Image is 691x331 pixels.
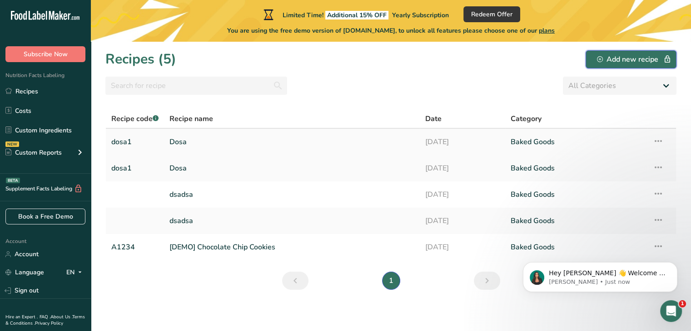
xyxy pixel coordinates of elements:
div: Custom Reports [5,148,62,157]
a: Dosa [169,159,414,178]
a: dsadsa [169,185,414,204]
a: Baked Goods [511,238,642,257]
span: Date [425,113,442,124]
a: A1234 [111,238,159,257]
a: Previous page [282,272,308,290]
iframe: Intercom live chat [660,300,682,322]
a: Baked Goods [511,185,642,204]
span: Subscribe Now [24,49,68,59]
a: Next page [474,272,500,290]
a: Hire an Expert . [5,314,38,320]
a: Baked Goods [511,159,642,178]
h1: Recipes (5) [105,49,176,69]
a: [DATE] [425,238,500,257]
iframe: Intercom notifications message [509,243,691,307]
a: Privacy Policy [35,320,63,326]
a: [DATE] [425,132,500,151]
span: 1 [679,300,686,307]
a: FAQ . [40,314,50,320]
span: Category [511,113,542,124]
a: Baked Goods [511,211,642,230]
a: [DEMO] Chocolate Chip Cookies [169,238,414,257]
div: BETA [6,178,20,183]
a: About Us . [50,314,72,320]
a: Language [5,264,44,280]
a: [DATE] [425,159,500,178]
span: Redeem Offer [471,10,512,19]
span: Additional 15% OFF [325,11,388,19]
button: Subscribe Now [5,46,85,62]
span: You are using the free demo version of [DOMAIN_NAME], to unlock all features please choose one of... [227,26,555,35]
div: Add new recipe [597,54,665,65]
a: dosa1 [111,132,159,151]
a: Book a Free Demo [5,209,85,224]
a: dosa1 [111,159,159,178]
a: Terms & Conditions . [5,314,85,326]
span: Yearly Subscription [392,11,449,19]
div: Limited Time! [262,9,449,20]
span: Recipe name [169,113,213,124]
a: dsadsa [169,211,414,230]
a: Dosa [169,132,414,151]
span: plans [539,26,555,35]
a: [DATE] [425,211,500,230]
div: EN [66,267,85,278]
button: Redeem Offer [463,6,520,22]
span: Recipe code [111,114,159,124]
div: NEW [5,141,19,147]
input: Search for recipe [105,77,287,95]
a: Baked Goods [511,132,642,151]
button: Add new recipe [586,50,676,68]
a: [DATE] [425,185,500,204]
